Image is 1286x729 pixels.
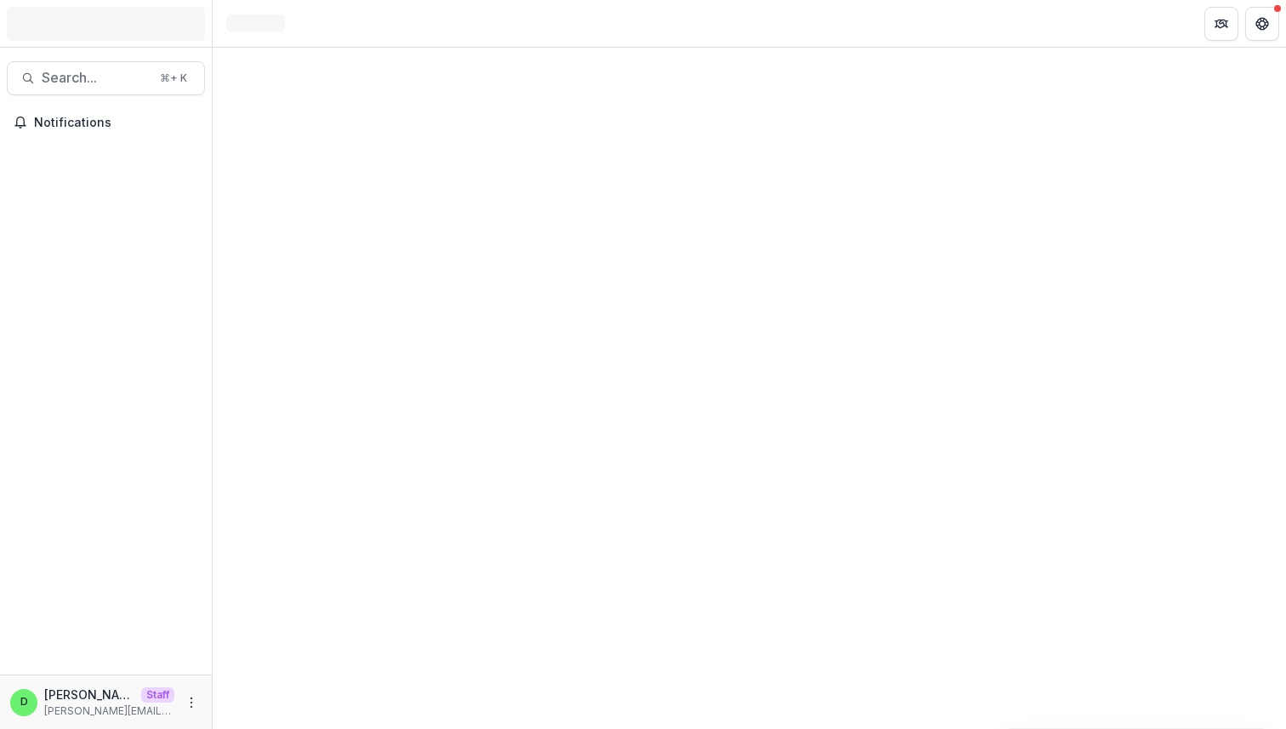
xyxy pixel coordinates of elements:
span: Notifications [34,116,198,130]
div: ⌘ + K [156,69,191,88]
button: More [181,692,202,713]
button: Search... [7,61,205,95]
p: [PERSON_NAME][EMAIL_ADDRESS][DOMAIN_NAME] [44,703,174,719]
span: Search... [42,70,150,86]
div: Divyansh [20,697,28,708]
button: Notifications [7,109,205,136]
button: Partners [1204,7,1238,41]
button: Get Help [1245,7,1279,41]
nav: breadcrumb [219,11,292,36]
p: Staff [141,687,174,703]
p: [PERSON_NAME] [44,686,134,703]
